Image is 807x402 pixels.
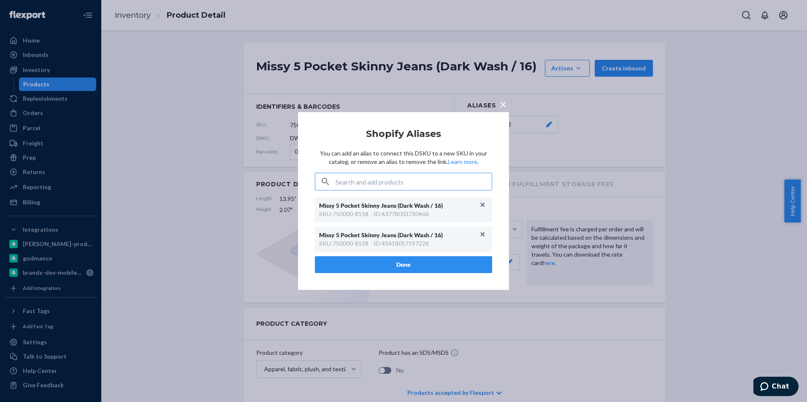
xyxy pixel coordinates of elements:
[477,228,489,241] button: Unlink
[374,239,429,248] div: ID : 45418057597228
[477,198,489,211] button: Unlink
[319,239,368,248] div: SKU : 750000-8158
[315,149,492,166] p: You can add an alias to connect this DSKU to a new SKU in your catalog, or remove an alias to rem...
[753,377,799,398] iframe: Opens a widget where you can chat to one of our agents
[319,201,479,210] div: Missy 5 Pocket Skinny Jeans (Dark Wash / 16)
[374,210,429,218] div: ID : 43778003730466
[315,129,492,139] h2: Shopify Aliases
[315,256,492,273] button: Done
[448,158,477,165] a: Learn more
[500,97,506,111] span: ×
[319,210,368,218] div: SKU : 750000-8158
[336,173,492,190] input: Search and add products
[319,231,479,239] div: Missy 5 Pocket Skinny Jeans (Dark Wash / 16)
